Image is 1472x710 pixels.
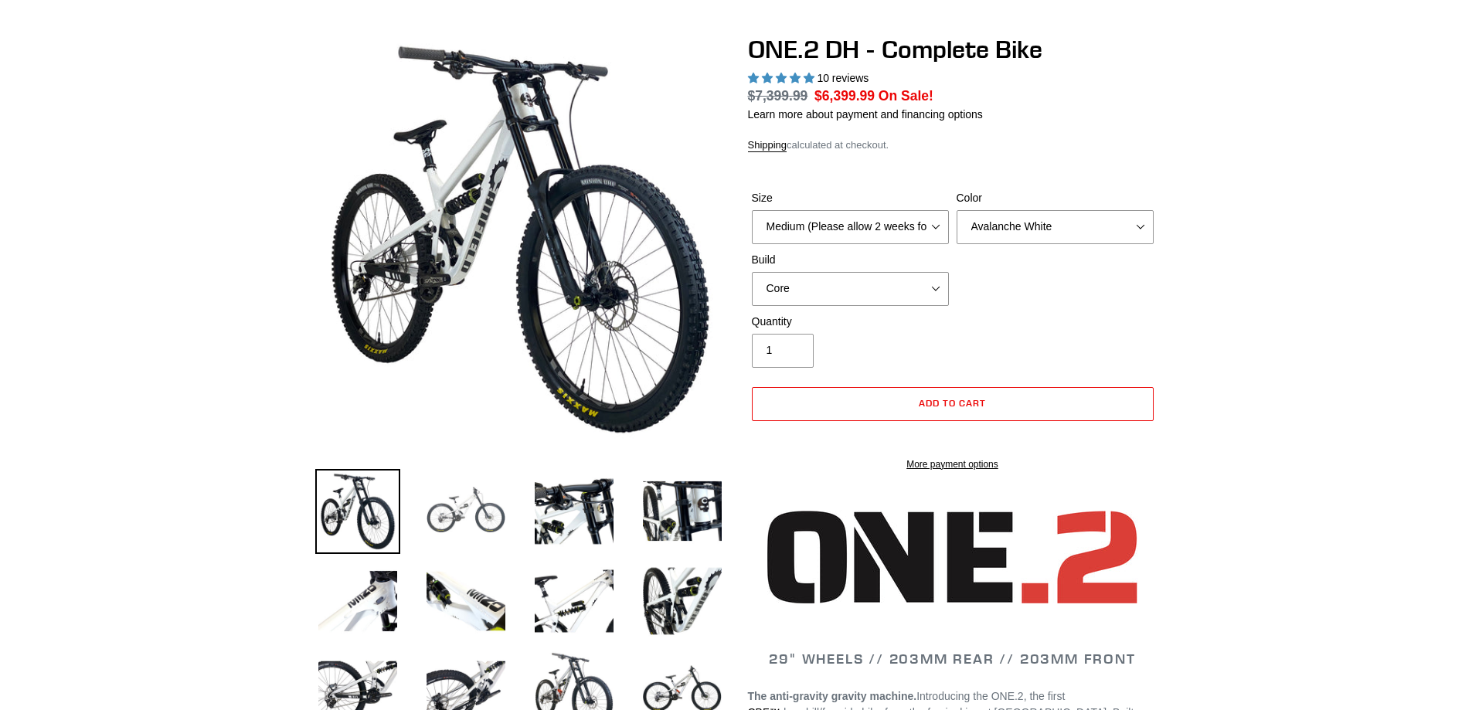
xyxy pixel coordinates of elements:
span: 5.00 stars [748,72,818,84]
strong: The anti-gravity gravity machine. [748,690,917,702]
span: Add to cart [919,397,986,409]
label: Size [752,190,949,206]
img: Load image into Gallery viewer, ONE.2 DH - Complete Bike [532,469,617,554]
img: Load image into Gallery viewer, ONE.2 DH - Complete Bike [315,469,400,554]
img: Load image into Gallery viewer, ONE.2 DH - Complete Bike [423,469,508,554]
img: Load image into Gallery viewer, ONE.2 DH - Complete Bike [423,559,508,644]
img: Load image into Gallery viewer, ONE.2 DH - Complete Bike [640,559,725,644]
a: Learn more about payment and financing options [748,108,983,121]
img: Load image into Gallery viewer, ONE.2 DH - Complete Bike [640,469,725,554]
span: 10 reviews [817,72,869,84]
span: 29" WHEELS // 203MM REAR // 203MM FRONT [769,650,1135,668]
div: calculated at checkout. [748,138,1158,153]
h1: ONE.2 DH - Complete Bike [748,35,1158,64]
a: Shipping [748,139,787,152]
img: Load image into Gallery viewer, ONE.2 DH - Complete Bike [315,559,400,644]
span: On Sale! [879,86,933,106]
a: More payment options [752,457,1154,471]
s: $7,399.99 [748,88,808,104]
label: Build [752,252,949,268]
label: Color [957,190,1154,206]
button: Add to cart [752,387,1154,421]
img: Load image into Gallery viewer, ONE.2 DH - Complete Bike [532,559,617,644]
label: Quantity [752,314,949,330]
span: $6,399.99 [814,88,875,104]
